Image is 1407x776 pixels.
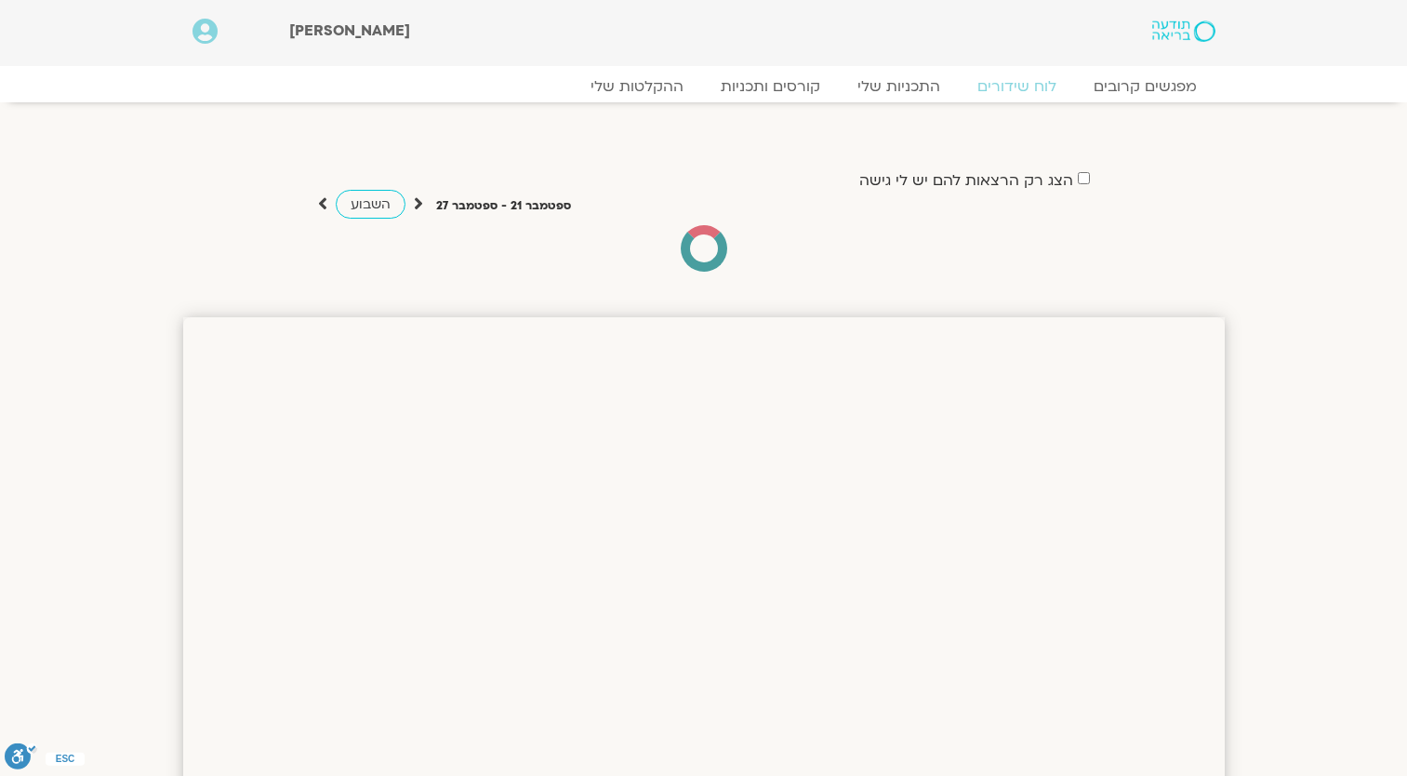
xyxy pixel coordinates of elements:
a: השבוע [336,190,405,219]
p: ספטמבר 21 - ספטמבר 27 [436,196,571,216]
nav: Menu [192,77,1215,96]
a: קורסים ותכניות [702,77,839,96]
label: הצג רק הרצאות להם יש לי גישה [859,172,1073,189]
span: השבוע [351,195,391,213]
a: לוח שידורים [959,77,1075,96]
a: התכניות שלי [839,77,959,96]
a: ההקלטות שלי [572,77,702,96]
a: מפגשים קרובים [1075,77,1215,96]
span: [PERSON_NAME] [289,20,410,41]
